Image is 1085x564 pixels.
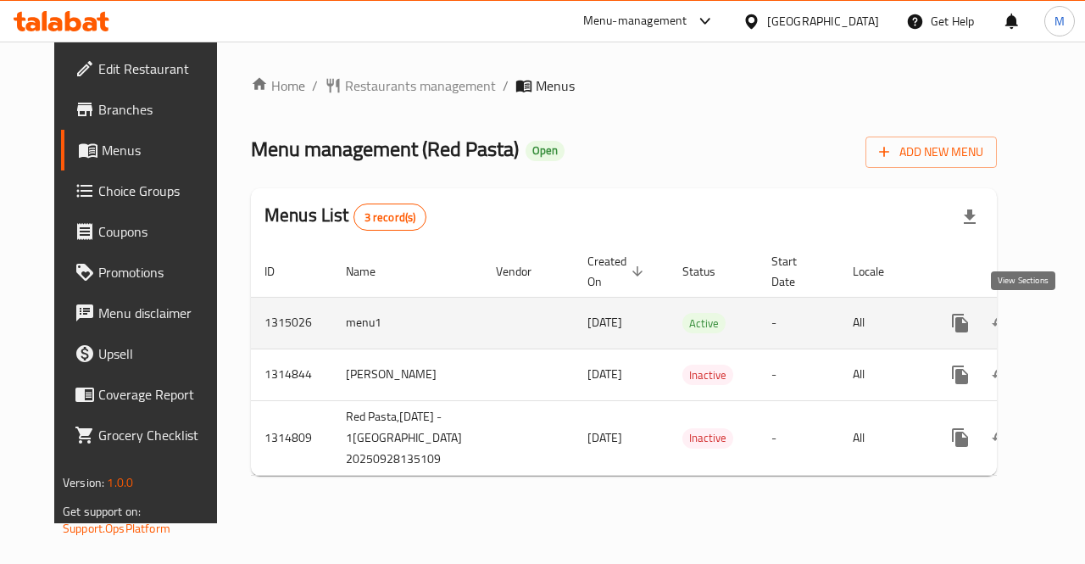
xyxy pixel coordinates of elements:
[61,89,236,130] a: Branches
[940,355,981,395] button: more
[61,211,236,252] a: Coupons
[587,427,622,449] span: [DATE]
[682,428,733,449] div: Inactive
[251,130,519,168] span: Menu management ( Red Pasta )
[503,75,509,96] li: /
[682,314,726,333] span: Active
[312,75,318,96] li: /
[587,251,648,292] span: Created On
[332,349,482,400] td: [PERSON_NAME]
[940,417,981,458] button: more
[839,297,926,349] td: All
[682,428,733,448] span: Inactive
[346,261,398,282] span: Name
[767,12,879,31] div: [GEOGRAPHIC_DATA]
[98,221,222,242] span: Coupons
[949,197,990,237] div: Export file
[63,500,141,522] span: Get support on:
[325,75,496,96] a: Restaurants management
[107,472,133,494] span: 1.0.0
[839,349,926,400] td: All
[61,293,236,333] a: Menu disclaimer
[354,209,426,226] span: 3 record(s)
[879,142,983,163] span: Add New Menu
[682,261,737,282] span: Status
[981,303,1021,343] button: Change Status
[332,297,482,349] td: menu1
[98,343,222,364] span: Upsell
[332,400,482,475] td: Red Pasta,[DATE] - 1[GEOGRAPHIC_DATA] 20250928135109
[251,75,305,96] a: Home
[682,313,726,333] div: Active
[98,181,222,201] span: Choice Groups
[771,251,819,292] span: Start Date
[98,59,222,79] span: Edit Restaurant
[63,472,104,494] span: Version:
[251,75,997,96] nav: breadcrumb
[264,261,297,282] span: ID
[1054,12,1065,31] span: M
[587,311,622,333] span: [DATE]
[98,384,222,405] span: Coverage Report
[682,366,733,385] span: Inactive
[758,297,839,349] td: -
[61,374,236,415] a: Coverage Report
[353,204,427,231] div: Total records count
[61,252,236,293] a: Promotions
[61,130,236,170] a: Menus
[526,141,565,161] div: Open
[61,415,236,455] a: Grocery Checklist
[98,99,222,120] span: Branches
[981,355,1021,395] button: Change Status
[61,170,236,211] a: Choice Groups
[981,417,1021,458] button: Change Status
[102,140,222,160] span: Menus
[853,261,906,282] span: Locale
[865,137,997,168] button: Add New Menu
[758,400,839,475] td: -
[63,517,170,539] a: Support.OpsPlatform
[758,349,839,400] td: -
[583,11,687,31] div: Menu-management
[839,400,926,475] td: All
[251,349,332,400] td: 1314844
[251,297,332,349] td: 1315026
[536,75,575,96] span: Menus
[345,75,496,96] span: Restaurants management
[98,262,222,282] span: Promotions
[61,333,236,374] a: Upsell
[526,143,565,158] span: Open
[496,261,554,282] span: Vendor
[264,203,426,231] h2: Menus List
[61,48,236,89] a: Edit Restaurant
[587,363,622,385] span: [DATE]
[98,425,222,445] span: Grocery Checklist
[940,303,981,343] button: more
[251,400,332,475] td: 1314809
[98,303,222,323] span: Menu disclaimer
